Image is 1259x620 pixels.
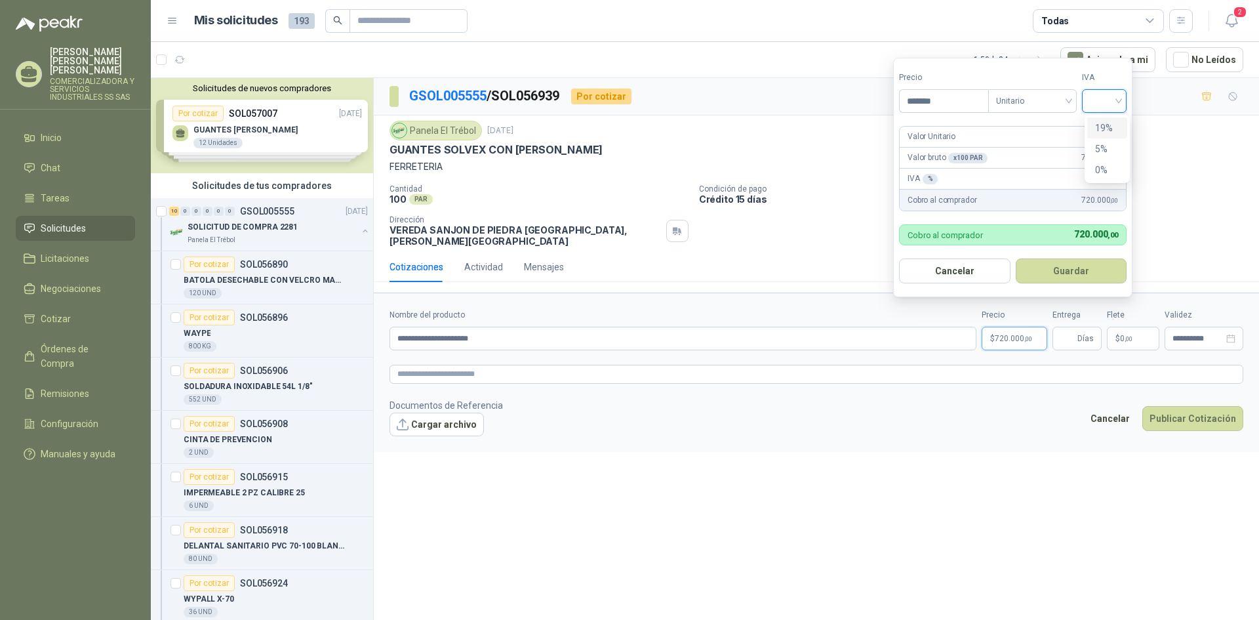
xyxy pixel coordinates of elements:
[1083,406,1137,431] button: Cancelar
[390,194,407,205] p: 100
[16,442,135,466] a: Manuales y ayuda
[289,13,315,29] span: 193
[184,593,234,606] p: WYPALL X-70
[214,207,224,216] div: 0
[50,47,135,75] p: [PERSON_NAME] [PERSON_NAME] [PERSON_NAME]
[41,447,115,461] span: Manuales y ayuda
[184,288,222,299] div: 120 UND
[184,447,214,458] div: 2 UND
[1125,335,1132,342] span: ,00
[240,526,288,535] p: SOL056918
[1016,258,1127,283] button: Guardar
[1166,47,1243,72] button: No Leídos
[974,49,1050,70] div: 1 - 50 de 84
[180,207,190,216] div: 0
[908,152,988,164] p: Valor bruto
[1233,6,1247,18] span: 2
[899,72,988,84] label: Precio
[240,260,288,269] p: SOL056890
[1165,309,1243,321] label: Validez
[1087,159,1127,180] div: 0%
[151,173,373,198] div: Solicitudes de tus compradores
[240,472,288,482] p: SOL056915
[184,540,347,552] p: DELANTAL SANITARIO PVC 70-100 BLANCO
[995,335,1032,342] span: 720.000
[184,416,235,432] div: Por cotizar
[151,251,373,304] a: Por cotizarSOL056890BATOLA DESECHABLE CON VELCRO MANGA LARGA120 UND
[1110,197,1118,204] span: ,00
[908,194,976,207] p: Cobro al comprador
[240,313,288,322] p: SOL056896
[188,221,298,234] p: SOLICITUD DE COMPRA 2281
[1087,117,1127,138] div: 19%
[390,184,689,194] p: Cantidad
[151,517,373,570] a: Por cotizarSOL056918DELANTAL SANITARIO PVC 70-100 BLANCO80 UND
[169,203,370,245] a: 10 0 0 0 0 0 GSOL005555[DATE] Company LogoSOLICITUD DE COMPRA 2281Panela El Trébol
[16,276,135,301] a: Negociaciones
[409,194,433,205] div: PAR
[184,554,218,564] div: 80 UND
[225,207,235,216] div: 0
[184,381,313,393] p: SOLDADURA INOXIDABLE 54L 1/8"
[571,89,631,104] div: Por cotizar
[169,224,185,240] img: Company Logo
[409,86,561,106] p: / SOL056939
[1087,138,1127,159] div: 5%
[184,501,214,511] div: 6 UND
[16,337,135,376] a: Órdenes de Compra
[390,398,503,413] p: Documentos de Referencia
[908,231,983,239] p: Cobro al comprador
[16,246,135,271] a: Licitaciones
[1052,309,1102,321] label: Entrega
[899,258,1010,283] button: Cancelar
[184,274,347,287] p: BATOLA DESECHABLE CON VELCRO MANGA LARGA
[203,207,212,216] div: 0
[194,11,278,30] h1: Mis solicitudes
[151,304,373,358] a: Por cotizarSOL056896WAYPE800 KG
[184,327,210,340] p: WAYPE
[1095,121,1119,135] div: 19%
[1108,231,1118,239] span: ,00
[982,309,1047,321] label: Precio
[184,469,235,485] div: Por cotizar
[390,309,976,321] label: Nombre del producto
[1115,335,1120,342] span: $
[923,174,938,184] div: %
[184,522,235,538] div: Por cotizar
[184,575,235,591] div: Por cotizar
[908,173,938,185] p: IVA
[996,91,1069,111] span: Unitario
[191,207,201,216] div: 0
[699,194,1254,205] p: Crédito 15 días
[390,121,482,140] div: Panela El Trébol
[151,464,373,517] a: Por cotizarSOL056915IMPERMEABLE 2 PZ CALIBRE 256 UND
[1082,72,1127,84] label: IVA
[464,260,503,274] div: Actividad
[16,155,135,180] a: Chat
[16,186,135,211] a: Tareas
[41,281,101,296] span: Negociaciones
[948,153,988,163] div: x 100 PAR
[41,191,70,205] span: Tareas
[184,363,235,379] div: Por cotizar
[16,16,83,31] img: Logo peakr
[409,88,487,104] a: GSOL005555
[151,358,373,411] a: Por cotizarSOL056906SOLDADURA INOXIDABLE 54L 1/8"552 UND
[524,260,564,274] div: Mensajes
[16,216,135,241] a: Solicitudes
[184,487,305,499] p: IMPERMEABLE 2 PZ CALIBRE 25
[1095,142,1119,156] div: 5%
[188,235,235,245] p: Panela El Trébol
[1107,327,1159,350] p: $ 0,00
[41,161,60,175] span: Chat
[41,342,123,371] span: Órdenes de Compra
[1074,229,1118,239] span: 720.000
[487,125,513,137] p: [DATE]
[16,125,135,150] a: Inicio
[1120,335,1132,342] span: 0
[41,251,89,266] span: Licitaciones
[390,215,661,224] p: Dirección
[1142,406,1243,431] button: Publicar Cotización
[1024,335,1032,342] span: ,00
[240,419,288,428] p: SOL056908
